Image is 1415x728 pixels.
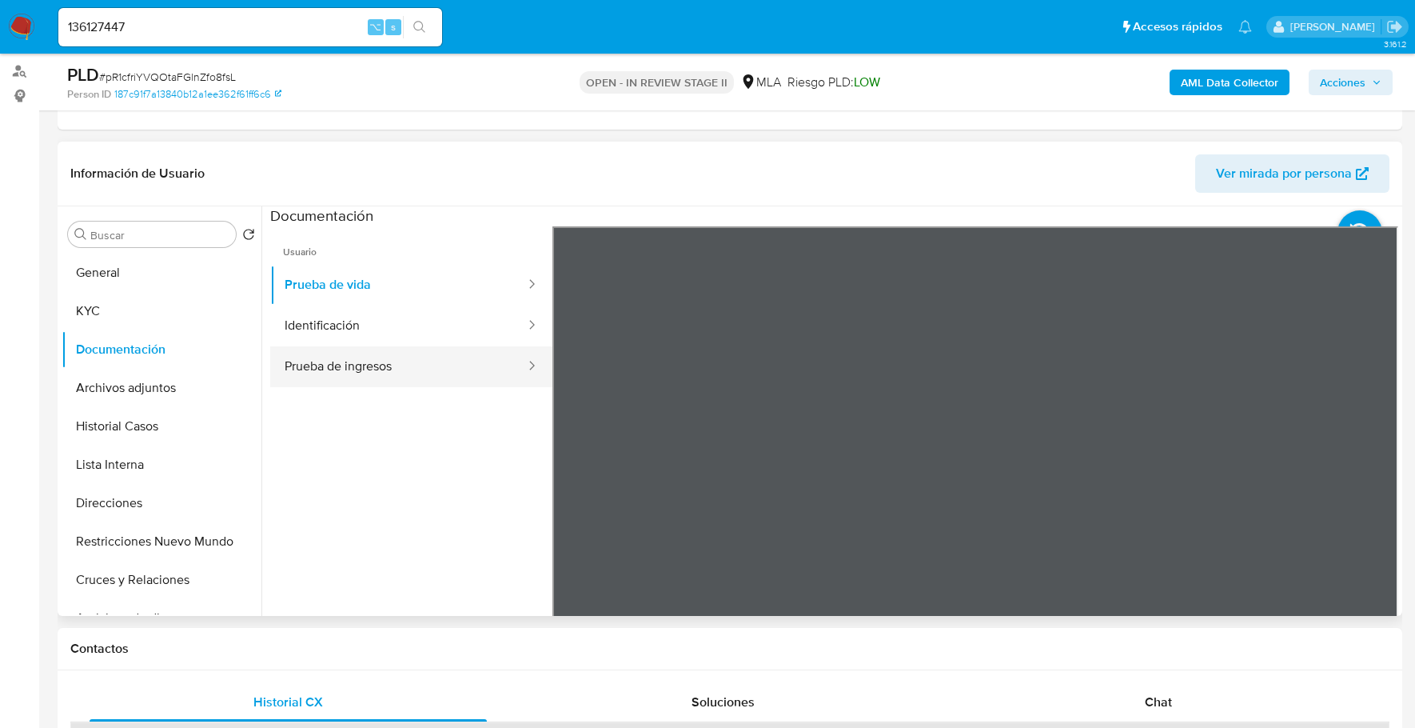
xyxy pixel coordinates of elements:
p: stefania.bordes@mercadolibre.com [1290,19,1381,34]
button: Buscar [74,228,87,241]
a: Notificaciones [1238,20,1252,34]
span: # pR1cfriYVQOtaFGlnZfo8fsL [99,69,236,85]
button: Direcciones [62,484,261,522]
span: Soluciones [692,693,755,711]
button: Volver al orden por defecto [242,228,255,246]
span: Riesgo PLD: [787,74,880,91]
span: 3.161.2 [1384,38,1407,50]
span: LOW [854,73,880,91]
button: Ver mirada por persona [1195,154,1389,193]
button: AML Data Collector [1170,70,1289,95]
p: OPEN - IN REVIEW STAGE II [580,71,734,94]
button: search-icon [403,16,436,38]
b: PLD [67,62,99,87]
button: Documentación [62,330,261,369]
button: Archivos adjuntos [62,369,261,407]
a: 187c91f7a13840b12a1ee362f61ff6c6 [114,87,281,102]
a: Salir [1386,18,1403,35]
input: Buscar [90,228,229,242]
input: Buscar usuario o caso... [58,17,442,38]
span: Ver mirada por persona [1216,154,1352,193]
span: Acciones [1320,70,1365,95]
span: ⌥ [369,19,381,34]
span: Historial CX [253,693,323,711]
button: KYC [62,292,261,330]
span: s [391,19,396,34]
span: Accesos rápidos [1133,18,1222,35]
h1: Contactos [70,641,1389,657]
button: Historial Casos [62,407,261,446]
button: Acciones [1309,70,1393,95]
button: Restricciones Nuevo Mundo [62,522,261,561]
b: Person ID [67,87,111,102]
button: Anticipos de dinero [62,599,261,638]
h1: Información de Usuario [70,166,205,182]
button: Lista Interna [62,446,261,484]
b: AML Data Collector [1181,70,1278,95]
span: Chat [1145,693,1172,711]
button: Cruces y Relaciones [62,561,261,599]
button: General [62,254,261,292]
div: MLA [740,74,781,91]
